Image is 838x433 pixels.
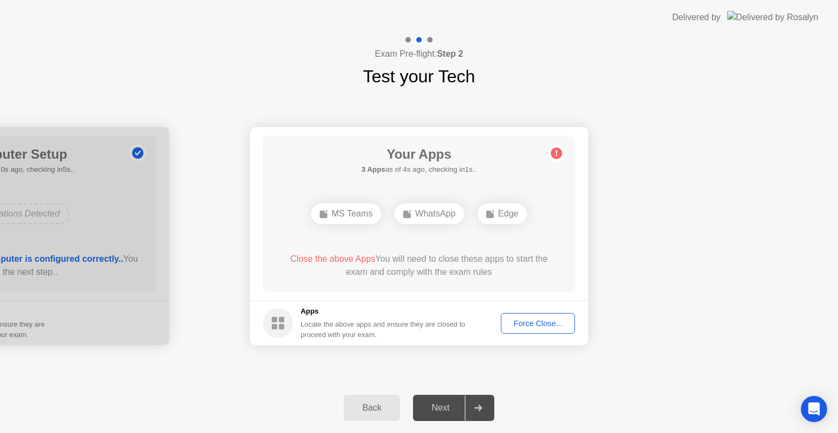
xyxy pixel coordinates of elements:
h1: Your Apps [361,145,476,164]
img: Delivered by Rosalyn [727,11,818,23]
div: Open Intercom Messenger [801,396,827,422]
div: MS Teams [311,203,381,224]
b: Step 2 [437,49,463,58]
h4: Exam Pre-flight: [375,47,463,61]
div: Locate the above apps and ensure they are closed to proceed with your exam. [301,319,466,340]
div: WhatsApp [394,203,464,224]
button: Force Close... [501,313,575,334]
h5: as of 4s ago, checking in1s.. [361,164,476,175]
b: 3 Apps [361,165,385,173]
div: You will need to close these apps to start the exam and comply with the exam rules [279,252,560,279]
h1: Test your Tech [363,63,475,89]
button: Back [344,395,400,421]
button: Next [413,395,494,421]
div: Edge [477,203,527,224]
h5: Apps [301,306,466,317]
span: Close the above Apps [290,254,375,263]
div: Delivered by [672,11,721,24]
div: Force Close... [505,319,571,328]
div: Next [416,403,465,413]
div: Back [347,403,397,413]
